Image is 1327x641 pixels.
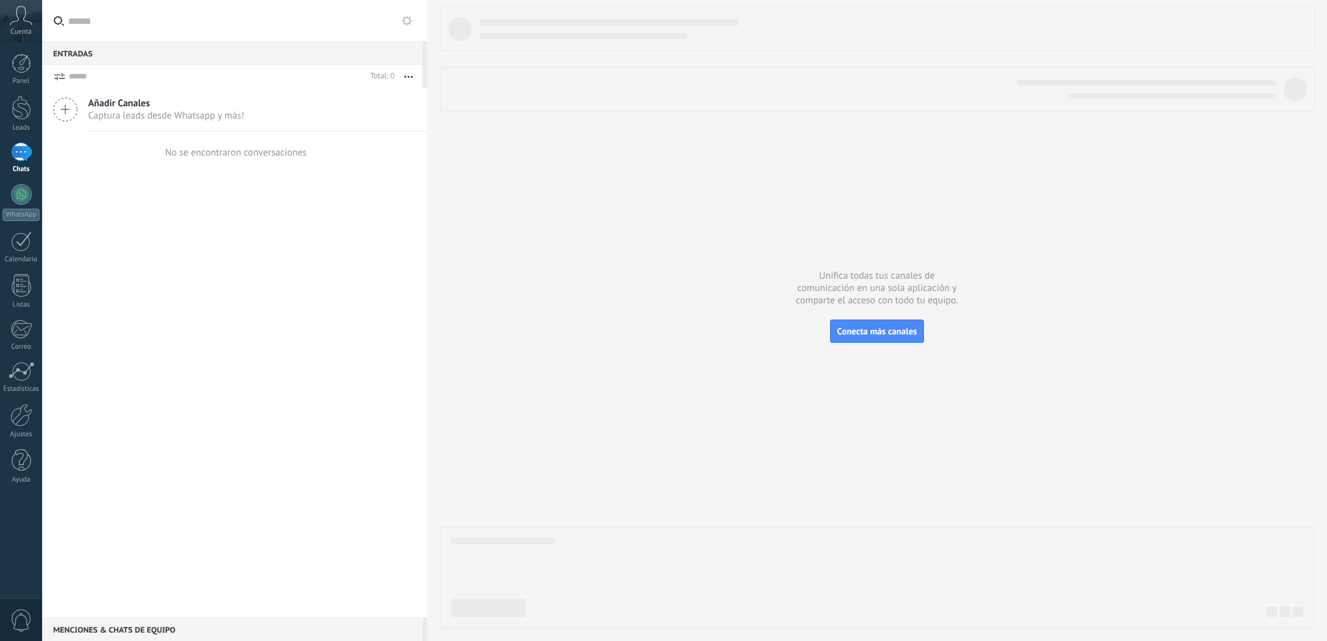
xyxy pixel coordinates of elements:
[3,209,40,221] div: WhatsApp
[3,385,40,393] div: Estadísticas
[3,343,40,351] div: Correo
[3,476,40,484] div: Ayuda
[165,146,307,159] div: No se encontraron conversaciones
[365,70,395,83] div: Total: 0
[42,618,422,641] div: Menciones & Chats de equipo
[830,320,924,343] button: Conecta más canales
[837,325,917,337] span: Conecta más canales
[88,110,244,122] span: Captura leads desde Whatsapp y más!
[88,97,244,110] span: Añadir Canales
[42,41,422,65] div: Entradas
[3,165,40,174] div: Chats
[3,430,40,439] div: Ajustes
[3,255,40,264] div: Calendario
[3,124,40,132] div: Leads
[3,77,40,86] div: Panel
[3,301,40,309] div: Listas
[10,28,32,36] span: Cuenta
